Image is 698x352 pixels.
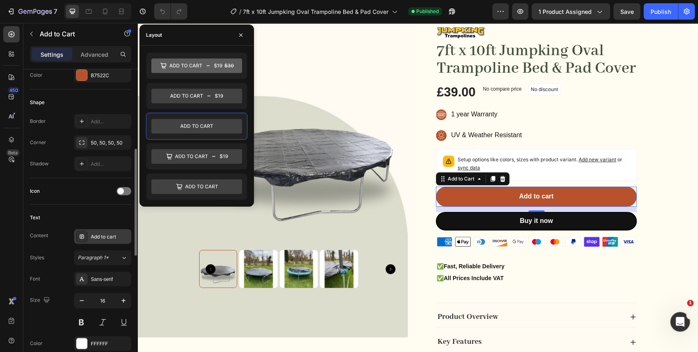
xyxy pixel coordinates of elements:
[30,254,44,261] div: Styles
[393,63,420,70] p: No discount
[30,340,43,347] div: Color
[91,340,129,348] div: FFFFFF
[30,214,40,221] div: Text
[91,276,129,283] div: Sans-serif
[308,152,338,160] div: Add to Cart
[320,142,342,148] span: sync data
[613,3,640,20] button: Save
[306,240,367,247] strong: Fast, Reliable Delivery
[30,139,46,146] div: Corner
[300,314,344,324] strong: Key Features
[345,64,384,69] p: No compare price
[298,3,349,16] img: gempages_551484683095901057-6bf76cd5-3ed8-4b80-b0e8-1e53c3e1b79f.webp
[313,107,384,118] p: UV & Weather Resistant
[40,29,109,39] p: Add to Cart
[74,250,131,265] button: Paragraph 1*
[54,7,57,16] p: 7
[644,3,678,20] button: Publish
[300,289,361,299] strong: Product Overview
[30,187,40,195] div: Icon
[3,3,61,20] button: 7
[40,50,63,59] p: Settings
[81,50,108,59] p: Advanced
[6,149,20,156] div: Beta
[298,60,339,78] div: £39.00
[298,19,499,56] h1: 7ft x 10ft Jumpking Oval Trampoline Bed & Pad Cover
[620,8,634,15] span: Save
[30,118,46,125] div: Border
[91,160,129,168] div: Add...
[91,233,129,241] div: Add to cart
[539,7,592,16] span: 1 product assigned
[78,254,109,261] span: Paragraph 1*
[239,7,241,16] span: /
[532,3,610,20] button: 1 product assigned
[146,31,162,39] div: Layout
[441,134,478,140] span: Add new variant
[243,7,388,16] span: 7ft x 10ft Jumpking Oval Trampoline Bed & Pad Cover
[30,99,45,106] div: Shape
[416,8,439,15] span: Published
[30,232,48,239] div: Content
[91,139,129,147] div: 50, 50, 50, 50
[298,164,499,184] button: Add to cart
[30,275,40,283] div: Font
[299,238,498,249] p: ✅
[154,3,187,20] div: Undo/Redo
[320,133,492,149] p: Setup options like colors, sizes with product variant.
[313,86,384,98] p: 1 year Warranty
[30,71,43,79] div: Color
[91,118,129,125] div: Add...
[381,169,415,178] div: Add to cart
[670,312,690,332] iframe: Intercom live chat
[8,87,20,94] div: 450
[91,72,129,79] div: B7522C
[651,7,671,16] div: Publish
[30,160,49,167] div: Shadow
[299,250,498,261] p: ✅
[298,189,499,207] button: Buy it now
[138,23,698,352] iframe: Design area
[30,295,52,306] div: Size
[382,192,415,204] div: Buy it now
[248,241,258,251] button: Carousel Next Arrow
[320,134,485,148] span: or
[687,300,694,306] span: 1
[306,252,366,258] strong: All Prices Include VAT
